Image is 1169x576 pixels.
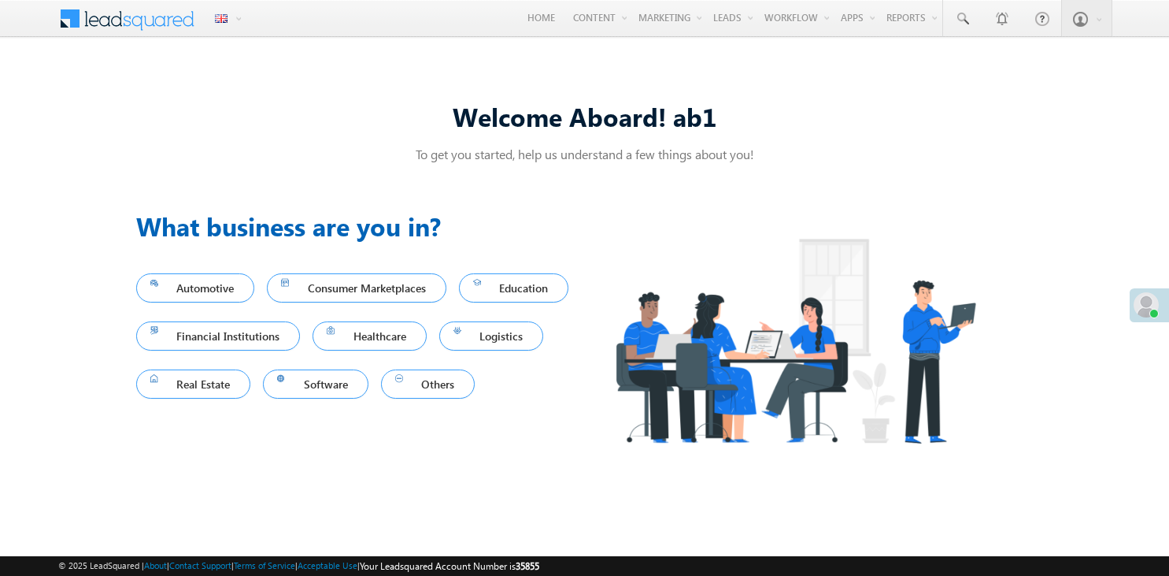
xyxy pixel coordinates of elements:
a: Acceptable Use [298,560,357,570]
div: Welcome Aboard! ab1 [136,99,1034,133]
p: To get you started, help us understand a few things about you! [136,146,1034,162]
a: Terms of Service [234,560,295,570]
h3: What business are you in? [136,207,585,245]
span: Consumer Marketplaces [281,277,432,299]
span: Your Leadsquared Account Number is [360,560,539,572]
img: Industry.png [585,207,1005,474]
span: 35855 [516,560,539,572]
span: Healthcare [327,325,412,347]
span: © 2025 LeadSquared | | | | | [58,559,539,574]
span: Financial Institutions [150,325,287,347]
span: Logistics [453,325,530,347]
span: Real Estate [150,373,237,395]
a: About [144,560,167,570]
span: Others [395,373,461,395]
span: Education [473,277,555,299]
span: Automotive [150,277,241,299]
span: Software [277,373,354,395]
a: Contact Support [169,560,231,570]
